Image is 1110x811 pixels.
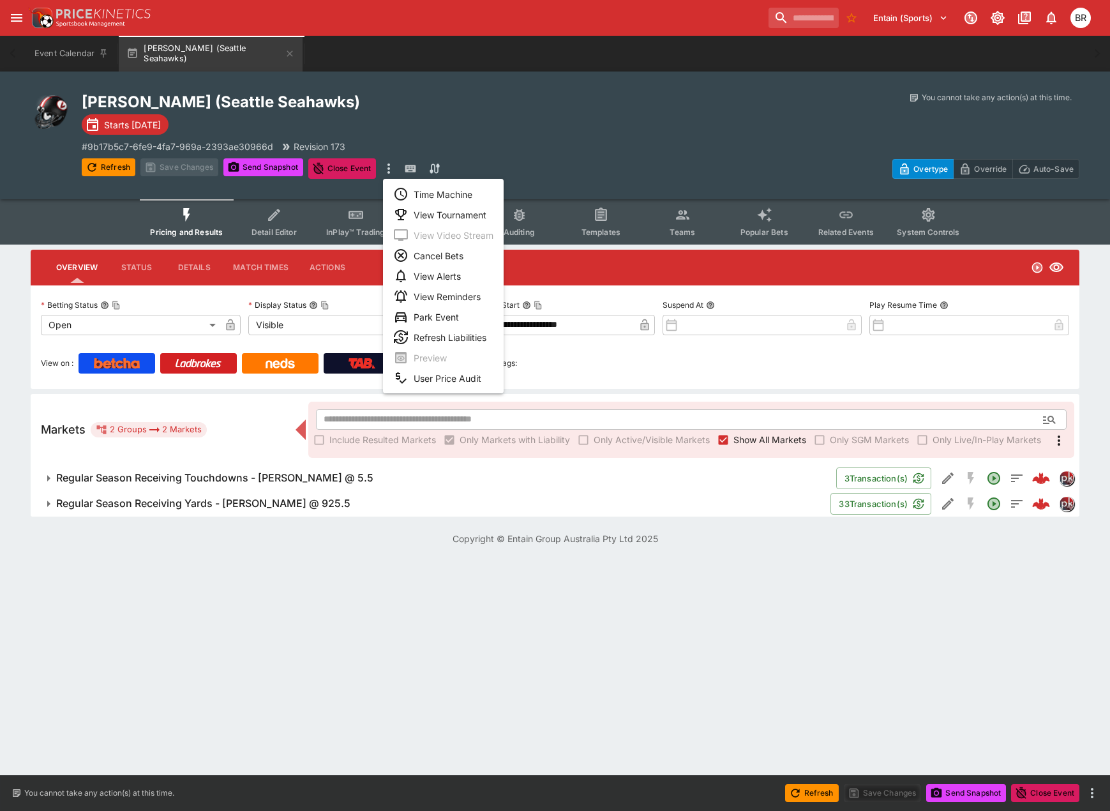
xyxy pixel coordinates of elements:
[383,266,504,286] li: View Alerts
[383,307,504,327] li: Park Event
[383,368,504,388] li: User Price Audit
[383,286,504,307] li: View Reminders
[383,204,504,225] li: View Tournament
[383,327,504,347] li: Refresh Liabilities
[383,184,504,204] li: Time Machine
[383,245,504,266] li: Cancel Bets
